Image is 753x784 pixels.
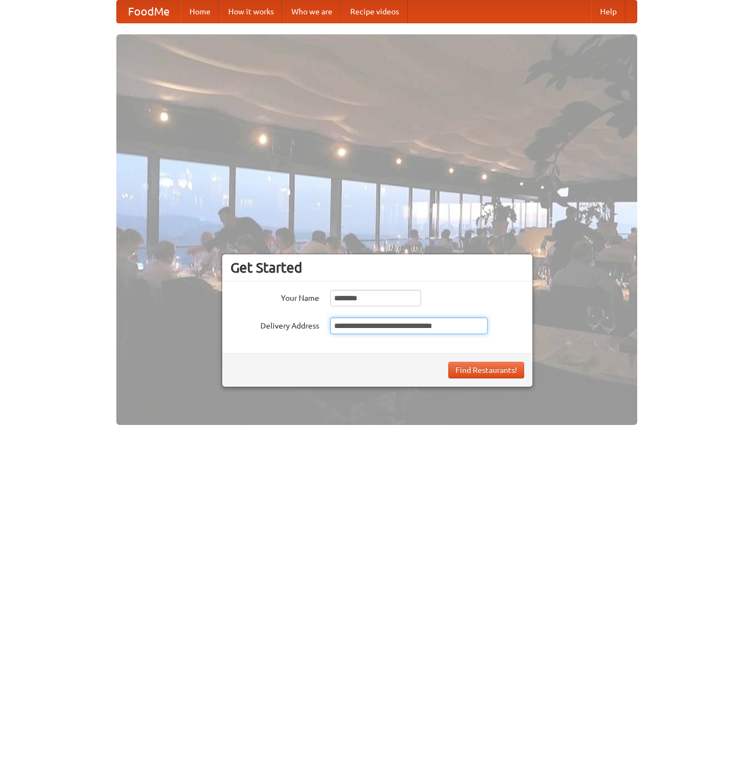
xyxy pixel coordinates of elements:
h3: Get Started [230,259,524,276]
a: FoodMe [117,1,181,23]
a: Home [181,1,219,23]
a: How it works [219,1,283,23]
a: Recipe videos [341,1,408,23]
a: Help [591,1,626,23]
label: Your Name [230,290,319,304]
label: Delivery Address [230,317,319,331]
a: Who we are [283,1,341,23]
button: Find Restaurants! [448,362,524,378]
